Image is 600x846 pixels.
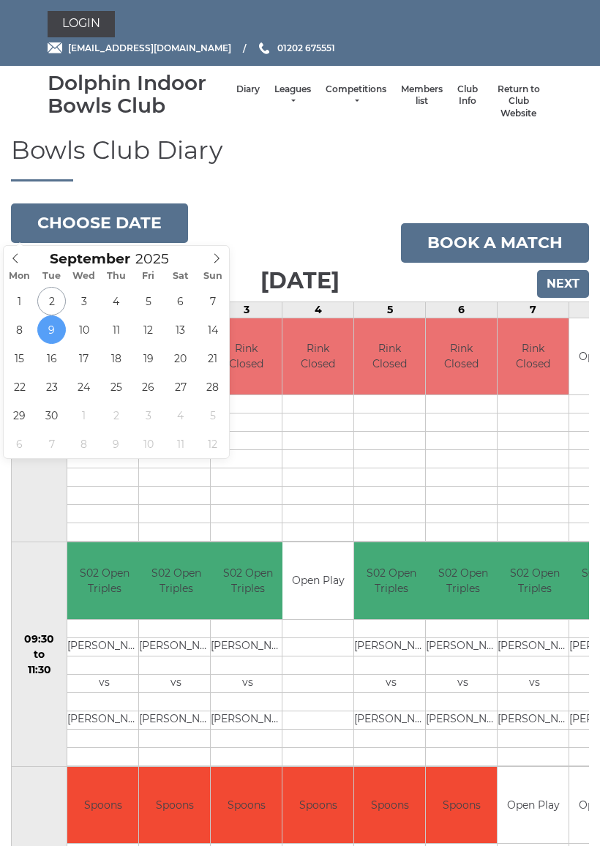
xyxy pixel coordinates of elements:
span: September 4, 2025 [102,287,130,315]
td: [PERSON_NAME] [139,711,213,729]
h1: Bowls Club Diary [11,137,589,181]
td: Spoons [282,767,353,844]
td: 7 [498,302,569,318]
span: September 15, 2025 [5,344,34,373]
td: Spoons [139,767,210,844]
td: [PERSON_NAME] [354,711,428,729]
span: September 21, 2025 [198,344,227,373]
span: September 16, 2025 [37,344,66,373]
span: September 6, 2025 [166,287,195,315]
td: [PERSON_NAME] [211,637,285,656]
td: 09:30 to 11:30 [12,542,67,767]
a: Diary [236,83,260,96]
td: vs [139,674,213,692]
span: September 23, 2025 [37,373,66,401]
td: vs [67,674,141,692]
span: September 24, 2025 [70,373,98,401]
span: October 1, 2025 [70,401,98,430]
td: Rink Closed [426,318,497,395]
span: October 8, 2025 [70,430,98,458]
a: Book a match [401,223,589,263]
td: [PERSON_NAME] [498,711,571,729]
td: Spoons [211,767,282,844]
td: S02 Open Triples [498,542,571,619]
td: [PERSON_NAME] [426,711,500,729]
span: 01202 675551 [277,42,335,53]
span: September 5, 2025 [134,287,162,315]
span: September 1, 2025 [5,287,34,315]
span: Thu [100,272,132,281]
td: 5 [354,302,426,318]
td: Spoons [354,767,425,844]
span: Sat [165,272,197,281]
span: September 12, 2025 [134,315,162,344]
span: September 14, 2025 [198,315,227,344]
a: Email [EMAIL_ADDRESS][DOMAIN_NAME] [48,41,231,55]
span: Wed [68,272,100,281]
a: Members list [401,83,443,108]
td: Rink Closed [282,318,353,395]
span: October 3, 2025 [134,401,162,430]
td: 4 [282,302,354,318]
span: October 6, 2025 [5,430,34,458]
td: vs [211,674,285,692]
span: Fri [132,272,165,281]
span: September 10, 2025 [70,315,98,344]
a: Return to Club Website [492,83,545,120]
span: Scroll to increment [50,252,130,266]
span: September 30, 2025 [37,401,66,430]
td: [PERSON_NAME] [67,711,141,729]
td: 3 [211,302,282,318]
span: Sun [197,272,229,281]
input: Scroll to increment [130,250,187,267]
td: Rink Closed [211,318,282,395]
td: S02 Open Triples [139,542,213,619]
a: Club Info [457,83,478,108]
a: Login [48,11,115,37]
span: September 13, 2025 [166,315,195,344]
td: Rink Closed [498,318,569,395]
img: Email [48,42,62,53]
span: October 10, 2025 [134,430,162,458]
span: September 9, 2025 [37,315,66,344]
button: Choose date [11,203,188,243]
a: Phone us 01202 675551 [257,41,335,55]
span: October 4, 2025 [166,401,195,430]
span: September 3, 2025 [70,287,98,315]
div: Dolphin Indoor Bowls Club [48,72,229,117]
span: Tue [36,272,68,281]
td: Open Play [282,542,353,619]
span: September 22, 2025 [5,373,34,401]
span: September 29, 2025 [5,401,34,430]
td: S02 Open Triples [67,542,141,619]
td: Spoons [426,767,497,844]
span: September 17, 2025 [70,344,98,373]
td: 6 [426,302,498,318]
span: October 12, 2025 [198,430,227,458]
td: vs [498,674,571,692]
span: September 27, 2025 [166,373,195,401]
span: September 20, 2025 [166,344,195,373]
span: Mon [4,272,36,281]
td: vs [354,674,428,692]
span: September 18, 2025 [102,344,130,373]
td: S02 Open Triples [211,542,285,619]
td: [PERSON_NAME] [354,637,428,656]
span: September 2, 2025 [37,287,66,315]
td: S02 Open Triples [426,542,500,619]
span: September 8, 2025 [5,315,34,344]
span: October 11, 2025 [166,430,195,458]
span: September 11, 2025 [102,315,130,344]
span: September 25, 2025 [102,373,130,401]
span: September 26, 2025 [134,373,162,401]
a: Competitions [326,83,386,108]
span: September 28, 2025 [198,373,227,401]
span: October 7, 2025 [37,430,66,458]
span: September 19, 2025 [134,344,162,373]
td: [PERSON_NAME] [426,637,500,656]
a: Leagues [274,83,311,108]
td: [PERSON_NAME] [211,711,285,729]
td: S02 Open Triples [354,542,428,619]
td: [PERSON_NAME] [139,637,213,656]
span: [EMAIL_ADDRESS][DOMAIN_NAME] [68,42,231,53]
